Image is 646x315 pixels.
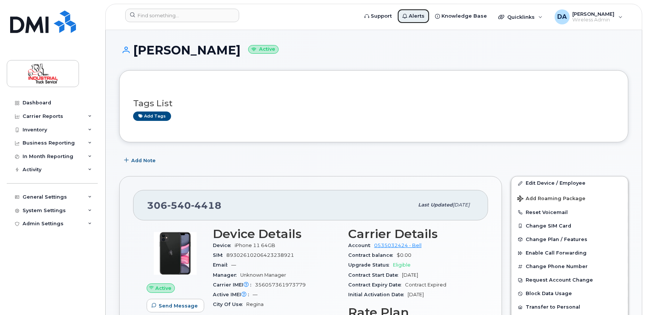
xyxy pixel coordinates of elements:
a: Add tags [133,112,171,121]
span: Contract Expiry Date [348,282,405,288]
small: Active [248,45,279,54]
span: iPhone 11 64GB [235,243,275,248]
h3: Device Details [213,227,339,241]
span: [DATE] [402,272,418,278]
span: 356057361973779 [255,282,306,288]
span: [DATE] [408,292,424,297]
span: [DATE] [453,202,470,208]
span: 4418 [191,200,221,211]
button: Enable Call Forwarding [511,246,628,260]
button: Change Plan / Features [511,233,628,246]
a: 0535032424 - Bell [374,243,422,248]
h1: [PERSON_NAME] [119,44,628,57]
span: Active [155,285,171,292]
span: $0.00 [397,252,411,258]
span: Contract Start Date [348,272,402,278]
span: Send Message [159,302,198,309]
span: Upgrade Status [348,262,393,268]
span: Initial Activation Date [348,292,408,297]
button: Send Message [147,299,204,312]
span: City Of Use [213,301,246,307]
span: Regina [246,301,264,307]
span: Carrier IMEI [213,282,255,288]
h3: Tags List [133,99,614,108]
span: Device [213,243,235,248]
span: Active IMEI [213,292,253,297]
button: Add Note [119,154,162,167]
h3: Carrier Details [348,227,475,241]
span: 540 [167,200,191,211]
span: — [253,292,258,297]
button: Change SIM Card [511,219,628,233]
span: Unknown Manager [240,272,286,278]
span: Account [348,243,374,248]
span: — [231,262,236,268]
span: 306 [147,200,221,211]
a: Edit Device / Employee [511,176,628,190]
span: Email [213,262,231,268]
span: Last updated [418,202,453,208]
span: Enable Call Forwarding [526,250,587,256]
span: Add Note [131,157,156,164]
button: Reset Voicemail [511,206,628,219]
span: Eligible [393,262,411,268]
button: Change Phone Number [511,260,628,273]
span: Add Roaming Package [517,196,585,203]
span: Contract Expired [405,282,446,288]
span: Manager [213,272,240,278]
button: Request Account Change [511,273,628,287]
span: Change Plan / Features [526,237,587,242]
span: 89302610206423238921 [226,252,294,258]
button: Add Roaming Package [511,190,628,206]
img: iPhone_11.jpg [153,231,198,276]
button: Transfer to Personal [511,300,628,314]
span: SIM [213,252,226,258]
button: Block Data Usage [511,287,628,300]
span: Contract balance [348,252,397,258]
